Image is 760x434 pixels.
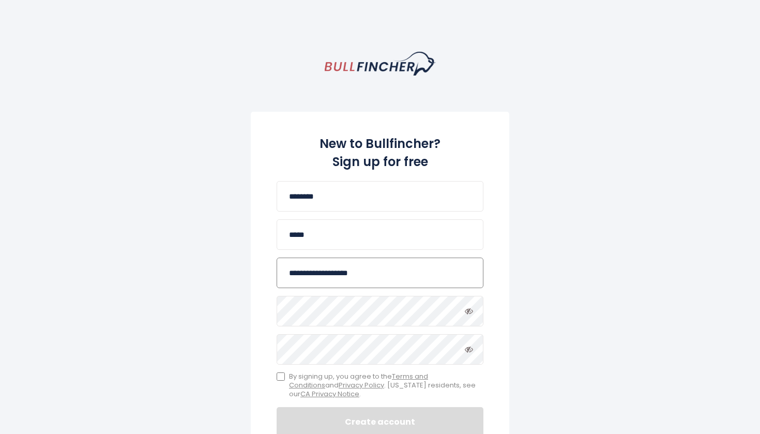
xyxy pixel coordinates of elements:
[300,389,359,399] a: CA Privacy Notice
[277,372,285,381] input: By signing up, you agree to theTerms and ConditionsandPrivacy Policy. [US_STATE] residents, see o...
[289,372,483,399] span: By signing up, you agree to the and . [US_STATE] residents, see our .
[465,307,473,315] i: Toggle password visibility
[339,380,384,390] a: Privacy Policy
[325,52,436,76] a: homepage
[277,134,483,171] h2: New to Bullfincher? Sign up for free
[289,371,428,390] a: Terms and Conditions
